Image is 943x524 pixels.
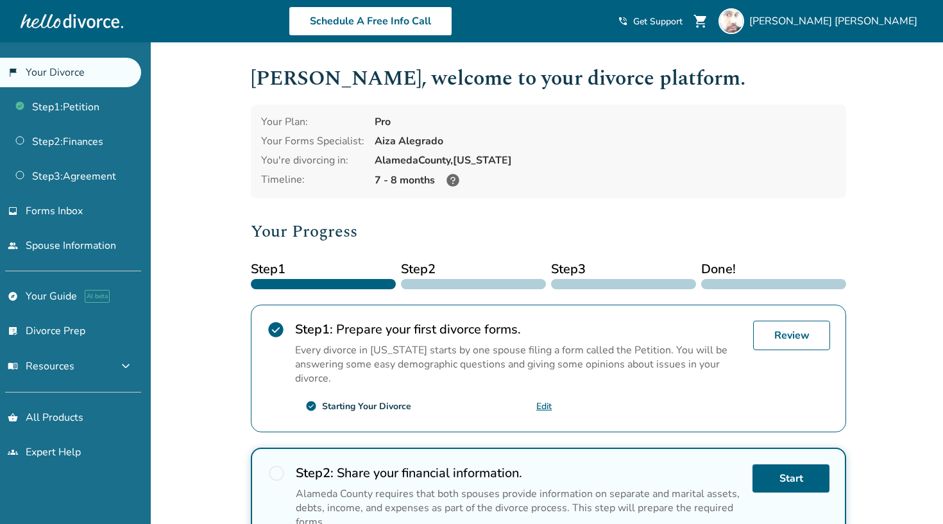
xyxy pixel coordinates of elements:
strong: Step 1 : [295,321,333,338]
h1: [PERSON_NAME] , welcome to your divorce platform. [251,63,846,94]
div: You're divorcing in: [261,153,364,167]
span: AI beta [85,290,110,303]
span: inbox [8,206,18,216]
span: Step 1 [251,260,396,279]
span: shopping_cart [693,13,708,29]
div: Alameda County, [US_STATE] [375,153,836,167]
div: Aiza Alegrado [375,134,836,148]
iframe: Chat Widget [879,462,943,524]
a: Review [753,321,830,350]
span: people [8,241,18,251]
div: Timeline: [261,173,364,188]
h2: Share your financial information. [296,464,742,482]
span: list_alt_check [8,326,18,336]
h2: Prepare your first divorce forms. [295,321,743,338]
span: [PERSON_NAME] [PERSON_NAME] [749,14,922,28]
div: Your Plan: [261,115,364,129]
span: menu_book [8,361,18,371]
div: 7 - 8 months [375,173,836,188]
p: Every divorce in [US_STATE] starts by one spouse filing a form called the Petition. You will be a... [295,343,743,385]
a: Edit [536,400,552,412]
span: flag_2 [8,67,18,78]
h2: Your Progress [251,219,846,244]
span: Step 2 [401,260,546,279]
img: René Alvarez [718,8,744,34]
a: Schedule A Free Info Call [289,6,452,36]
div: Starting Your Divorce [322,400,411,412]
a: phone_in_talkGet Support [618,15,683,28]
span: Forms Inbox [26,204,83,218]
span: Get Support [633,15,683,28]
div: Pro [375,115,836,129]
span: shopping_basket [8,412,18,423]
span: Done! [701,260,846,279]
span: Step 3 [551,260,696,279]
a: Start [752,464,829,493]
span: check_circle [267,321,285,339]
span: expand_more [118,359,133,374]
div: Your Forms Specialist: [261,134,364,148]
strong: Step 2 : [296,464,334,482]
span: radio_button_unchecked [268,464,285,482]
span: check_circle [305,400,317,412]
span: phone_in_talk [618,16,628,26]
span: groups [8,447,18,457]
span: Resources [8,359,74,373]
span: explore [8,291,18,301]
